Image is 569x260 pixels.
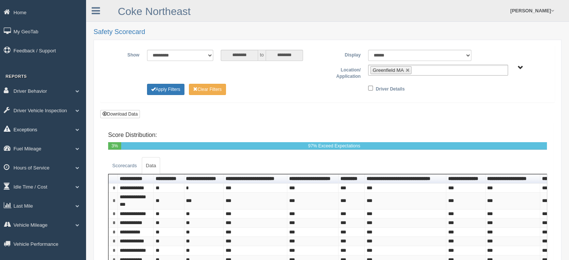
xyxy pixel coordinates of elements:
[327,50,364,59] label: Display
[118,6,191,17] a: Coke Northeast
[142,157,160,174] a: Data
[224,174,287,184] th: Sort column
[147,84,184,95] button: Change Filter Options
[328,65,365,80] label: Location/ Application
[154,174,184,184] th: Sort column
[339,174,365,184] th: Sort column
[365,174,446,184] th: Sort column
[108,157,141,174] a: Scorecards
[108,132,547,138] h4: Score Distribution:
[118,174,154,184] th: Sort column
[184,174,224,184] th: Sort column
[446,174,485,184] th: Sort column
[373,67,404,73] span: Greenfield MA
[376,84,404,93] label: Driver Details
[308,143,360,149] span: 97% Exceed Expectations
[106,50,143,59] label: Show
[100,110,140,118] button: Download Data
[94,28,562,36] h2: Safety Scorecard
[287,174,339,184] th: Sort column
[189,84,226,95] button: Change Filter Options
[486,174,540,184] th: Sort column
[258,50,266,61] span: to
